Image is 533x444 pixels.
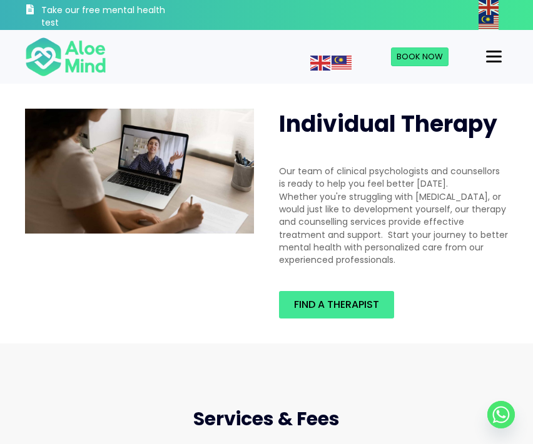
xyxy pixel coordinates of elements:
[332,56,353,69] a: Malay
[25,109,254,234] img: Therapy online individual
[397,51,443,62] span: Book Now
[391,47,449,66] a: Book Now
[479,15,499,30] img: ms
[310,56,330,71] img: en
[279,165,508,190] div: Our team of clinical psychologists and counsellors is ready to help you feel better [DATE].
[279,108,497,140] span: Individual Therapy
[479,16,500,28] a: Malay
[25,36,106,77] img: Aloe mind Logo
[193,405,340,432] span: Services & Fees
[294,297,379,312] span: Find a therapist
[332,56,352,71] img: ms
[310,56,332,69] a: English
[479,1,500,13] a: English
[41,4,170,29] h3: Take our free mental health test
[487,401,515,428] a: Whatsapp
[481,46,507,67] button: Menu
[25,3,170,30] a: Take our free mental health test
[279,190,508,267] div: Whether you're struggling with [MEDICAL_DATA], or would just like to development yourself, our th...
[279,291,394,318] a: Find a therapist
